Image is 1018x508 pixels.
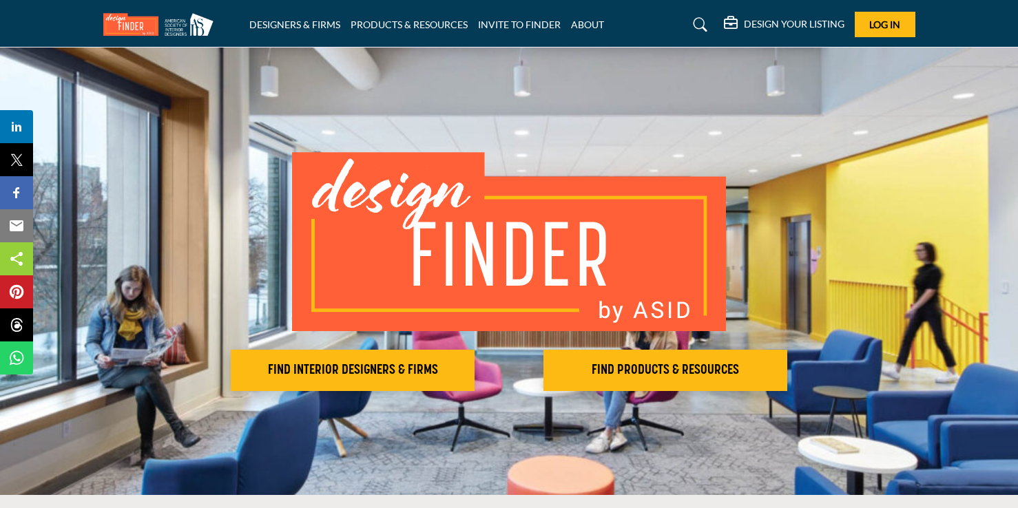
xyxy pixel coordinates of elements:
a: PRODUCTS & RESOURCES [351,19,468,30]
a: ABOUT [571,19,604,30]
button: FIND PRODUCTS & RESOURCES [543,350,787,391]
button: Log In [855,12,915,37]
h5: DESIGN YOUR LISTING [744,18,844,30]
a: INVITE TO FINDER [478,19,561,30]
div: DESIGN YOUR LISTING [724,17,844,33]
h2: FIND INTERIOR DESIGNERS & FIRMS [235,362,470,379]
span: Log In [869,19,900,30]
a: Search [680,14,716,36]
button: FIND INTERIOR DESIGNERS & FIRMS [231,350,475,391]
h2: FIND PRODUCTS & RESOURCES [548,362,783,379]
img: image [292,152,726,331]
a: DESIGNERS & FIRMS [249,19,340,30]
img: Site Logo [103,13,220,36]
